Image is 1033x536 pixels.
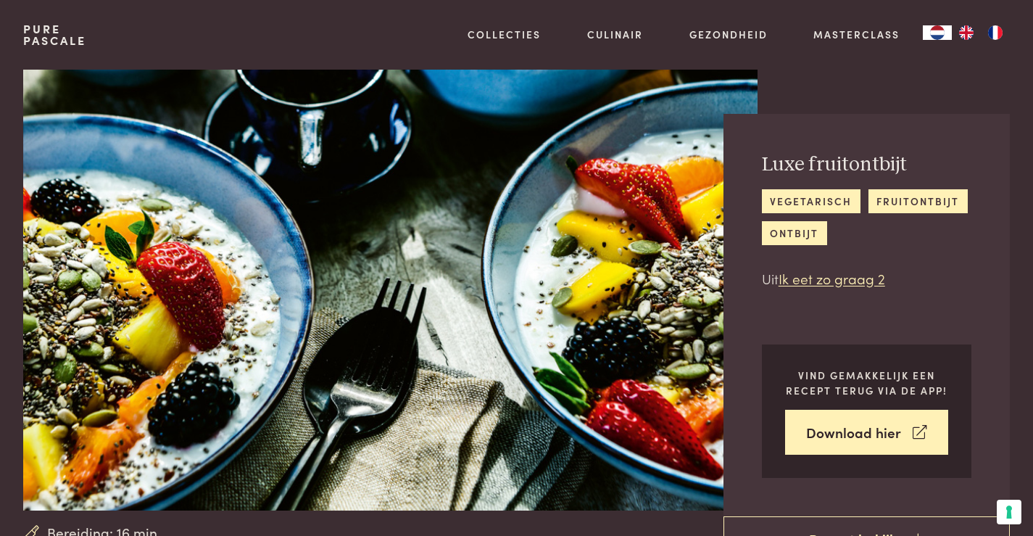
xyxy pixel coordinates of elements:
a: fruitontbijt [868,189,968,213]
a: vegetarisch [762,189,860,213]
aside: Language selected: Nederlands [923,25,1010,40]
a: Masterclass [813,27,900,42]
button: Uw voorkeuren voor toestemming voor trackingtechnologieën [997,500,1021,524]
img: Luxe fruitontbijt [23,70,758,511]
ul: Language list [952,25,1010,40]
a: EN [952,25,981,40]
h2: Luxe fruitontbijt [762,152,971,178]
a: PurePascale [23,23,86,46]
a: Download hier [785,410,949,455]
a: Ik eet zo graag 2 [779,268,885,288]
a: Collecties [468,27,541,42]
a: FR [981,25,1010,40]
a: Gezondheid [689,27,768,42]
p: Vind gemakkelijk een recept terug via de app! [785,368,949,397]
p: Uit [762,268,971,289]
a: NL [923,25,952,40]
a: Culinair [587,27,643,42]
a: ontbijt [762,221,827,245]
div: Language [923,25,952,40]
